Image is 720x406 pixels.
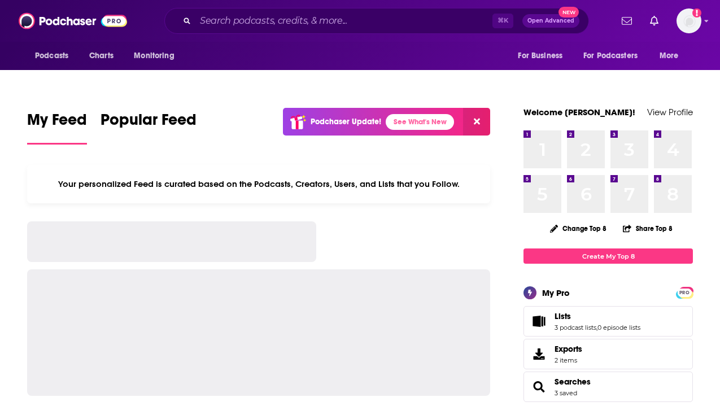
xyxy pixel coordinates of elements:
a: Popular Feed [101,110,197,145]
a: Charts [82,45,120,67]
p: Podchaser Update! [311,117,381,126]
span: Exports [555,344,582,354]
svg: Add a profile image [692,8,701,18]
span: , [596,324,597,331]
a: Show notifications dropdown [645,11,663,30]
span: More [660,48,679,64]
button: Share Top 8 [622,217,673,239]
span: Logged in as LTsub [677,8,701,33]
a: See What's New [386,114,454,130]
span: ⌘ K [492,14,513,28]
button: Open AdvancedNew [522,14,579,28]
a: PRO [678,288,691,296]
span: Podcasts [35,48,68,64]
span: Monitoring [134,48,174,64]
a: Exports [523,339,693,369]
a: Searches [555,377,591,387]
button: open menu [576,45,654,67]
span: Exports [527,346,550,362]
span: Lists [523,306,693,337]
a: Lists [555,311,640,321]
a: Searches [527,379,550,395]
a: 0 episode lists [597,324,640,331]
img: Podchaser - Follow, Share and Rate Podcasts [19,10,127,32]
a: Show notifications dropdown [617,11,636,30]
div: Your personalized Feed is curated based on the Podcasts, Creators, Users, and Lists that you Follow. [27,165,490,203]
a: Welcome [PERSON_NAME]! [523,107,635,117]
a: 3 podcast lists [555,324,596,331]
a: My Feed [27,110,87,145]
div: Search podcasts, credits, & more... [164,8,589,34]
img: User Profile [677,8,701,33]
a: View Profile [647,107,693,117]
input: Search podcasts, credits, & more... [195,12,492,30]
span: 2 items [555,356,582,364]
button: open menu [27,45,83,67]
span: For Podcasters [583,48,638,64]
a: Lists [527,313,550,329]
a: Create My Top 8 [523,248,693,264]
button: open menu [510,45,577,67]
span: Popular Feed [101,110,197,136]
span: My Feed [27,110,87,136]
span: PRO [678,289,691,297]
button: open menu [652,45,693,67]
span: Searches [523,372,693,402]
span: Open Advanced [527,18,574,24]
button: open menu [126,45,189,67]
span: Lists [555,311,571,321]
button: Show profile menu [677,8,701,33]
span: Charts [89,48,114,64]
button: Change Top 8 [543,221,613,235]
span: For Business [518,48,562,64]
a: 3 saved [555,389,577,397]
div: My Pro [542,287,570,298]
span: New [558,7,579,18]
